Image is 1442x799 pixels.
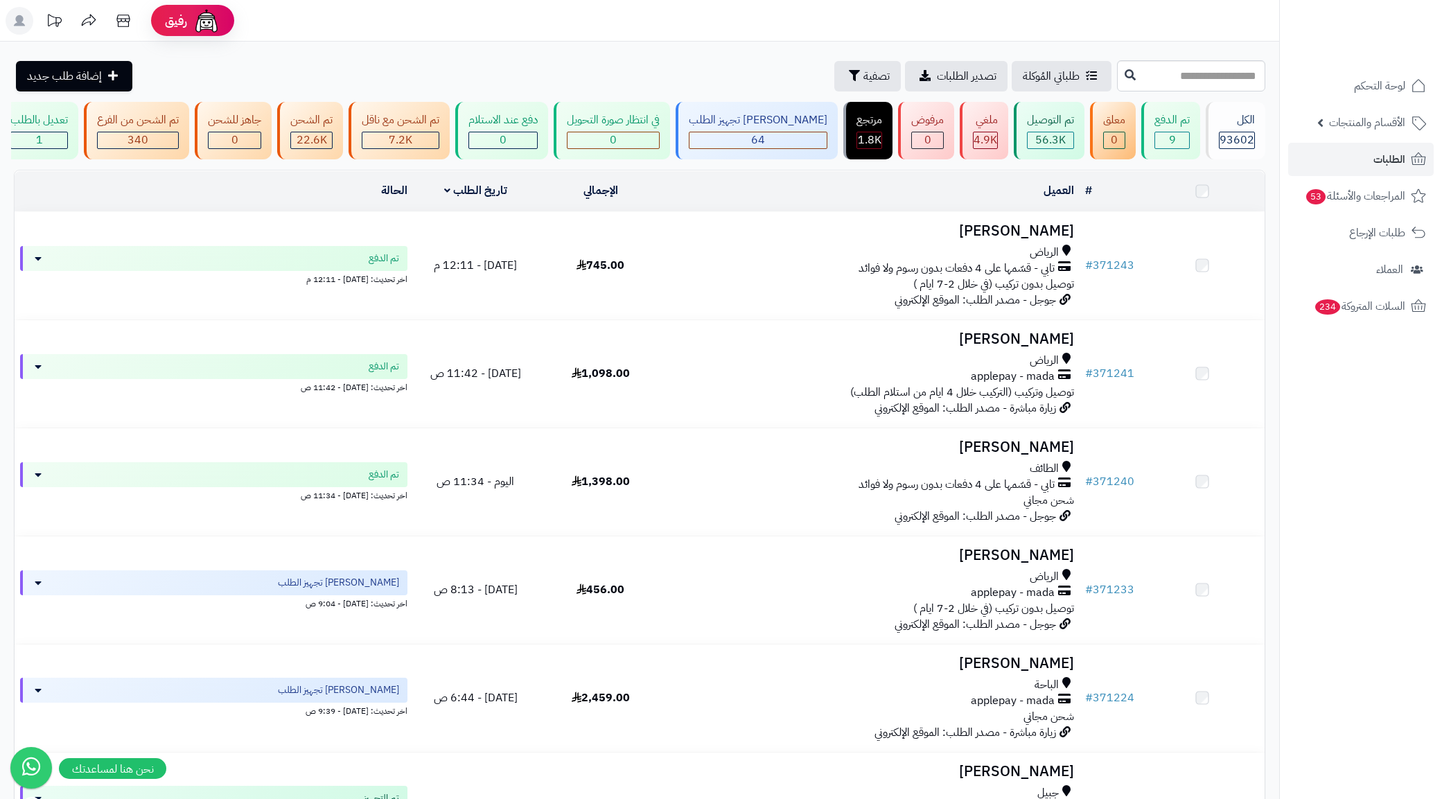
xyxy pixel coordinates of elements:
[895,508,1056,525] span: جوجل - مصدر الطلب: الموقع الإلكتروني
[389,132,412,148] span: 7.2K
[1315,299,1340,315] span: 234
[10,112,68,128] div: تعديل بالطلب
[669,547,1074,563] h3: [PERSON_NAME]
[274,102,346,159] a: تم الشحن 22.6K
[20,379,407,394] div: اخر تحديث: [DATE] - 11:42 ص
[1030,461,1059,477] span: الطائف
[1035,677,1059,693] span: الباحة
[572,365,630,382] span: 1,098.00
[1087,102,1138,159] a: معلق 0
[1288,216,1434,249] a: طلبات الإرجاع
[1028,132,1073,148] div: 56311
[469,132,537,148] div: 0
[567,112,660,128] div: في انتظار صورة التحويل
[971,585,1055,601] span: applepay - mada
[1104,132,1125,148] div: 0
[444,182,507,199] a: تاريخ الطلب
[874,724,1056,741] span: زيارة مباشرة - مصدر الطلب: الموقع الإلكتروني
[973,112,998,128] div: ملغي
[193,7,220,35] img: ai-face.png
[572,473,630,490] span: 1,398.00
[81,102,192,159] a: تم الشحن من الفرع 340
[1111,132,1118,148] span: 0
[1138,102,1203,159] a: تم الدفع 9
[1085,182,1092,199] a: #
[834,61,901,91] button: تصفية
[37,7,71,38] a: تحديثات المنصة
[689,112,827,128] div: [PERSON_NAME] تجهيز الطلب
[937,68,996,85] span: تصدير الطلبات
[1027,112,1074,128] div: تم التوصيل
[16,61,132,91] a: إضافة طلب جديد
[434,581,518,598] span: [DATE] - 8:13 ص
[1085,473,1134,490] a: #371240
[1011,102,1087,159] a: تم التوصيل 56.3K
[1220,132,1254,148] span: 93602
[957,102,1011,159] a: ملغي 4.9K
[857,132,881,148] div: 1793
[278,683,399,697] span: [PERSON_NAME] تجهيز الطلب
[1373,150,1405,169] span: الطلبات
[856,112,882,128] div: مرتجع
[36,132,43,148] span: 1
[1288,253,1434,286] a: العملاء
[1288,69,1434,103] a: لوحة التحكم
[1219,112,1255,128] div: الكل
[669,331,1074,347] h3: [PERSON_NAME]
[297,132,327,148] span: 22.6K
[1030,569,1059,585] span: الرياض
[434,257,517,274] span: [DATE] - 12:11 م
[974,132,997,148] span: 4.9K
[912,132,943,148] div: 0
[1103,112,1125,128] div: معلق
[913,276,1074,292] span: توصيل بدون تركيب (في خلال 2-7 ايام )
[1288,290,1434,323] a: السلات المتروكة234
[1085,473,1093,490] span: #
[381,182,407,199] a: الحالة
[895,102,957,159] a: مرفوض 0
[1085,690,1134,706] a: #371224
[1085,257,1093,274] span: #
[434,690,518,706] span: [DATE] - 6:44 ص
[291,132,332,148] div: 22597
[669,223,1074,239] h3: [PERSON_NAME]
[208,112,261,128] div: جاهز للشحن
[1085,690,1093,706] span: #
[165,12,187,29] span: رفيق
[841,102,895,159] a: مرتجع 1.8K
[20,703,407,717] div: اخر تحديث: [DATE] - 9:39 ص
[500,132,507,148] span: 0
[231,132,238,148] span: 0
[98,132,178,148] div: 340
[128,132,148,148] span: 340
[1376,260,1403,279] span: العملاء
[751,132,765,148] span: 64
[20,271,407,286] div: اخر تحديث: [DATE] - 12:11 م
[895,616,1056,633] span: جوجل - مصدر الطلب: الموقع الإلكتروني
[369,252,399,265] span: تم الدفع
[905,61,1008,91] a: تصدير الطلبات
[209,132,261,148] div: 0
[850,384,1074,401] span: توصيل وتركيب (التركيب خلال 4 ايام من استلام الطلب)
[1023,708,1074,725] span: شحن مجاني
[192,102,274,159] a: جاهز للشحن 0
[971,693,1055,709] span: applepay - mada
[1085,365,1093,382] span: #
[97,112,179,128] div: تم الشحن من الفرع
[430,365,521,382] span: [DATE] - 11:42 ص
[1085,581,1093,598] span: #
[1012,61,1111,91] a: طلباتي المُوكلة
[20,487,407,502] div: اخر تحديث: [DATE] - 11:34 ص
[1349,223,1405,243] span: طلبات الإرجاع
[568,132,659,148] div: 0
[577,257,624,274] span: 745.00
[346,102,452,159] a: تم الشحن مع ناقل 7.2K
[911,112,944,128] div: مرفوض
[1044,182,1074,199] a: العميل
[572,690,630,706] span: 2,459.00
[290,112,333,128] div: تم الشحن
[1203,102,1268,159] a: الكل93602
[859,477,1055,493] span: تابي - قسّمها على 4 دفعات بدون رسوم ولا فوائد
[669,656,1074,671] h3: [PERSON_NAME]
[924,132,931,148] span: 0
